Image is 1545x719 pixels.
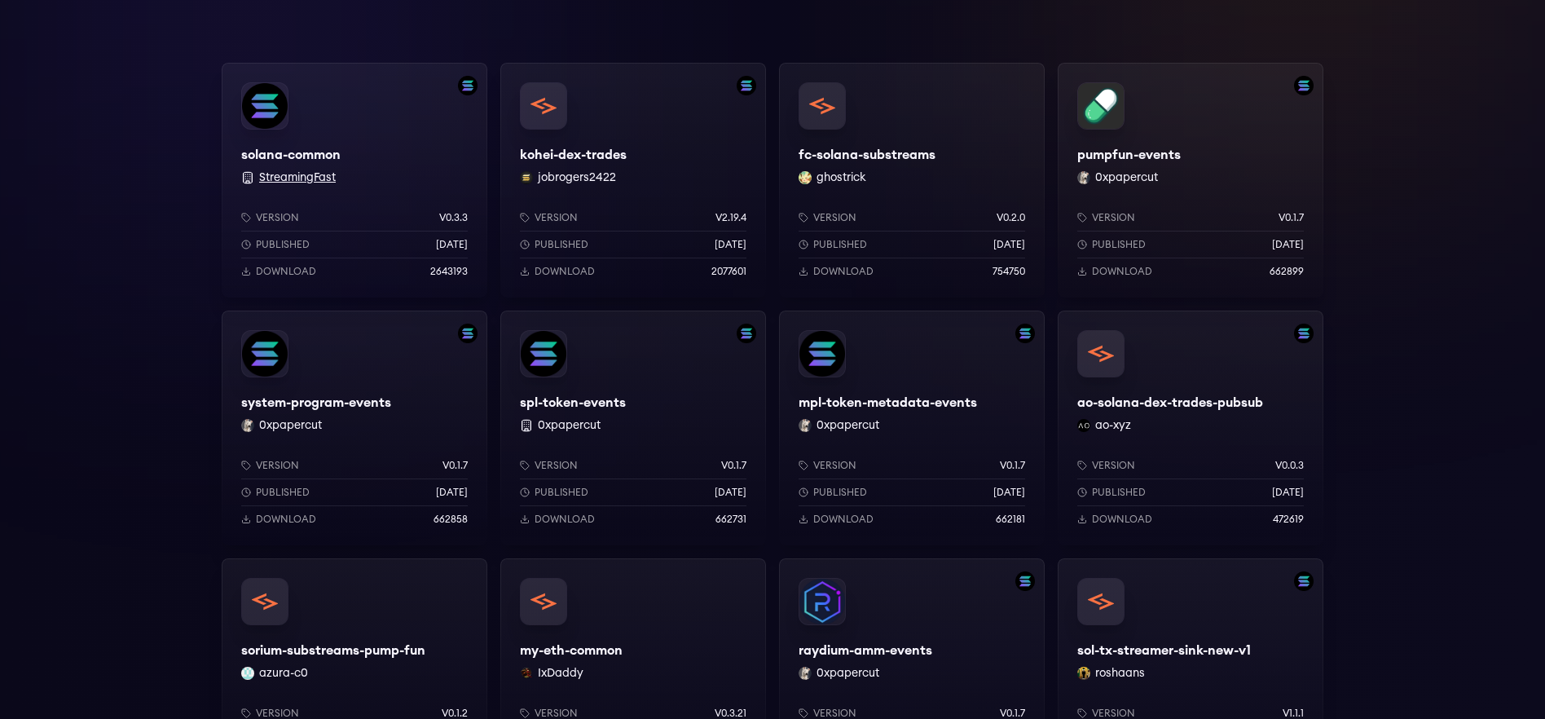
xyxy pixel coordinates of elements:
[259,417,322,434] button: 0xpapercut
[715,238,746,251] p: [DATE]
[813,238,867,251] p: Published
[535,238,588,251] p: Published
[256,486,310,499] p: Published
[458,324,478,343] img: Filter by solana network
[1015,324,1035,343] img: Filter by solana network
[1273,513,1304,526] p: 472619
[1095,170,1158,186] button: 0xpapercut
[817,170,866,186] button: ghostrick
[779,63,1045,298] a: fc-solana-substreamsfc-solana-substreamsghostrick ghostrickVersionv0.2.0Published[DATE]Download75...
[1294,571,1314,591] img: Filter by solana network
[1294,76,1314,95] img: Filter by solana network
[1294,324,1314,343] img: Filter by solana network
[1092,265,1152,278] p: Download
[439,211,468,224] p: v0.3.3
[715,486,746,499] p: [DATE]
[535,211,578,224] p: Version
[436,486,468,499] p: [DATE]
[737,76,756,95] img: Filter by solana network
[259,170,336,186] button: StreamingFast
[715,211,746,224] p: v2.19.4
[500,311,766,545] a: Filter by solana networkspl-token-eventsspl-token-events 0xpapercutVersionv0.1.7Published[DATE]Do...
[256,459,299,472] p: Version
[222,311,487,545] a: Filter by solana networksystem-program-eventssystem-program-events0xpapercut 0xpapercutVersionv0....
[813,513,874,526] p: Download
[813,486,867,499] p: Published
[993,238,1025,251] p: [DATE]
[434,513,468,526] p: 662858
[993,486,1025,499] p: [DATE]
[1015,571,1035,591] img: Filter by solana network
[535,265,595,278] p: Download
[721,459,746,472] p: v0.1.7
[817,417,879,434] button: 0xpapercut
[817,665,879,682] button: 0xpapercut
[993,265,1025,278] p: 754750
[813,211,856,224] p: Version
[1092,513,1152,526] p: Download
[256,265,316,278] p: Download
[1270,265,1304,278] p: 662899
[538,417,601,434] button: 0xpapercut
[259,665,308,682] button: azura-c0
[1092,486,1146,499] p: Published
[1092,459,1135,472] p: Version
[500,63,766,298] a: Filter by solana networkkohei-dex-tradeskohei-dex-tradesjobrogers2422 jobrogers2422Versionv2.19.4...
[538,665,583,682] button: IxDaddy
[1092,238,1146,251] p: Published
[442,459,468,472] p: v0.1.7
[737,324,756,343] img: Filter by solana network
[256,238,310,251] p: Published
[538,170,616,186] button: jobrogers2422
[1058,63,1323,298] a: Filter by solana networkpumpfun-eventspumpfun-events0xpapercut 0xpapercutVersionv0.1.7Published[D...
[535,486,588,499] p: Published
[1272,486,1304,499] p: [DATE]
[222,63,487,298] a: Filter by solana networksolana-commonsolana-common StreamingFastVersionv0.3.3Published[DATE]Downl...
[1275,459,1304,472] p: v0.0.3
[1095,665,1145,682] button: roshaans
[535,459,578,472] p: Version
[436,238,468,251] p: [DATE]
[1058,311,1323,545] a: Filter by solana networkao-solana-dex-trades-pubsubao-solana-dex-trades-pubsubao-xyz ao-xyzVersio...
[779,311,1045,545] a: Filter by solana networkmpl-token-metadata-eventsmpl-token-metadata-events0xpapercut 0xpapercutVe...
[256,513,316,526] p: Download
[711,265,746,278] p: 2077601
[997,211,1025,224] p: v0.2.0
[1279,211,1304,224] p: v0.1.7
[1095,417,1131,434] button: ao-xyz
[1000,459,1025,472] p: v0.1.7
[535,513,595,526] p: Download
[256,211,299,224] p: Version
[458,76,478,95] img: Filter by solana network
[430,265,468,278] p: 2643193
[996,513,1025,526] p: 662181
[1092,211,1135,224] p: Version
[1272,238,1304,251] p: [DATE]
[813,265,874,278] p: Download
[813,459,856,472] p: Version
[715,513,746,526] p: 662731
